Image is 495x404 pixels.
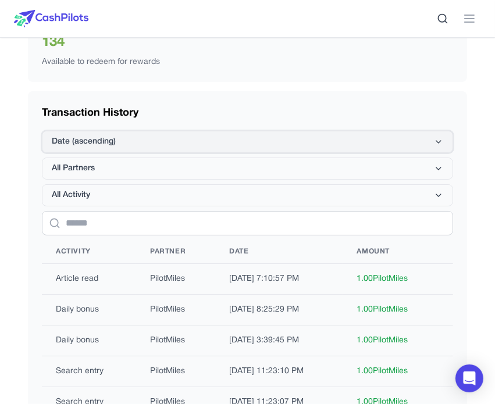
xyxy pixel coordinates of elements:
[136,295,215,326] td: PilotMiles
[42,240,136,264] th: Activity
[215,356,343,387] td: [DATE] 11:23:10 PM
[136,326,215,356] td: PilotMiles
[215,295,343,326] td: [DATE] 8:25:29 PM
[136,356,215,387] td: PilotMiles
[343,264,453,295] td: 1.00 PilotMiles
[42,264,136,295] td: Article read
[42,33,453,52] div: 134
[215,264,343,295] td: [DATE] 7:10:57 PM
[42,158,453,180] button: All Partners
[215,240,343,264] th: Date
[42,326,136,356] td: Daily bonus
[42,131,453,153] button: Date (ascending)
[52,136,116,148] span: Date (ascending)
[42,356,136,387] td: Search entry
[136,240,215,264] th: Partner
[42,105,453,121] div: Transaction History
[42,56,453,68] div: Available to redeem for rewards
[52,163,95,174] span: All Partners
[42,295,136,326] td: Daily bonus
[52,190,90,201] span: All Activity
[42,184,453,206] button: All Activity
[343,295,453,326] td: 1.00 PilotMiles
[455,364,483,392] div: Open Intercom Messenger
[136,264,215,295] td: PilotMiles
[343,326,453,356] td: 1.00 PilotMiles
[343,240,453,264] th: Amount
[343,356,453,387] td: 1.00 PilotMiles
[215,326,343,356] td: [DATE] 3:39:45 PM
[14,10,88,27] img: CashPilots Logo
